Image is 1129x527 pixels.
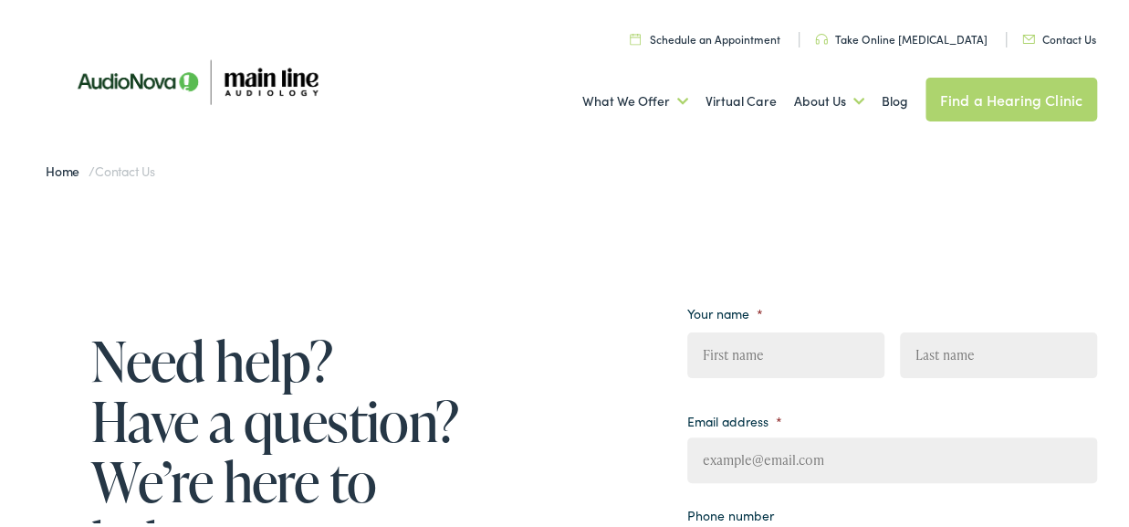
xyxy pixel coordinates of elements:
[815,28,988,44] a: Take Online [MEDICAL_DATA]
[95,159,155,177] span: Contact Us
[794,65,864,132] a: About Us
[925,75,1097,119] a: Find a Hearing Clinic
[687,302,763,319] label: Your name
[46,159,89,177] a: Home
[687,410,782,427] label: Email address
[815,31,828,42] img: utility icon
[630,28,780,44] a: Schedule an Appointment
[582,65,688,132] a: What We Offer
[1022,32,1035,41] img: utility icon
[882,65,908,132] a: Blog
[1022,28,1096,44] a: Contact Us
[706,65,777,132] a: Virtual Care
[46,159,155,177] span: /
[687,330,884,375] input: First name
[630,30,641,42] img: utility icon
[900,330,1097,375] input: Last name
[687,504,774,521] label: Phone number
[687,435,1097,480] input: example@email.com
